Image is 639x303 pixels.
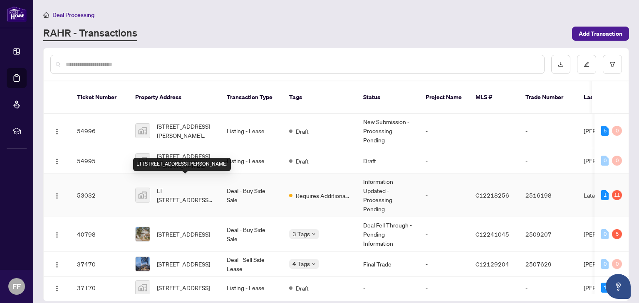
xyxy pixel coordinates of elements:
a: RAHR - Transactions [43,26,137,41]
span: C12218256 [476,191,509,199]
td: 54995 [70,148,129,173]
td: Listing - Lease [220,148,282,173]
button: download [551,55,570,74]
td: 37470 [70,252,129,277]
img: thumbnail-img [136,227,150,241]
span: [STREET_ADDRESS] [157,230,210,239]
img: Logo [54,193,60,199]
td: - [519,277,577,299]
span: Draft [296,283,309,293]
span: [STREET_ADDRESS] [157,259,210,269]
td: - [419,148,469,173]
td: Listing - Lease [220,277,282,299]
span: Draft [296,127,309,136]
td: 2516198 [519,173,577,217]
td: Deal - Buy Side Sale [220,173,282,217]
div: 0 [612,126,622,136]
img: Logo [54,128,60,135]
span: Draft [296,156,309,166]
span: C12129204 [476,260,509,268]
span: filter [609,61,615,67]
div: 0 [612,259,622,269]
td: - [357,277,419,299]
td: 2509207 [519,217,577,252]
span: down [312,232,316,236]
img: thumbnail-img [136,124,150,138]
img: Logo [54,158,60,165]
img: Logo [54,261,60,268]
td: Listing - Lease [220,114,282,148]
td: 54996 [70,114,129,148]
div: 5 [601,126,609,136]
td: Deal - Buy Side Sale [220,217,282,252]
span: edit [584,61,589,67]
img: Logo [54,285,60,292]
td: Draft [357,148,419,173]
div: 0 [601,259,609,269]
span: FF [12,281,21,292]
td: 40798 [70,217,129,252]
span: LT [STREET_ADDRESS][PERSON_NAME] [157,186,213,204]
div: 5 [612,229,622,239]
td: Final Trade [357,252,419,277]
th: Property Address [129,81,220,114]
button: Logo [50,281,64,294]
span: 4 Tags [292,259,310,269]
button: Logo [50,154,64,167]
span: Add Transaction [579,27,622,40]
th: Trade Number [519,81,577,114]
img: Logo [54,232,60,238]
td: Deal - Sell Side Lease [220,252,282,277]
th: Ticket Number [70,81,129,114]
span: [STREET_ADDRESS][PERSON_NAME][PERSON_NAME] [157,151,213,170]
button: Logo [50,124,64,137]
span: download [558,61,564,67]
div: 0 [601,156,609,166]
td: - [419,114,469,148]
div: 0 [612,156,622,166]
button: Add Transaction [572,27,629,41]
td: - [419,277,469,299]
span: C12241045 [476,230,509,238]
span: down [312,262,316,266]
span: Deal Processing [52,11,94,19]
td: - [419,252,469,277]
th: Transaction Type [220,81,282,114]
div: 11 [612,190,622,200]
div: LT [STREET_ADDRESS][PERSON_NAME] [133,158,231,171]
th: Tags [282,81,357,114]
td: Information Updated - Processing Pending [357,173,419,217]
button: Logo [50,257,64,271]
img: thumbnail-img [136,154,150,168]
td: 37170 [70,277,129,299]
span: 3 Tags [292,229,310,239]
td: New Submission - Processing Pending [357,114,419,148]
div: 1 [601,283,609,293]
span: [STREET_ADDRESS][PERSON_NAME][PERSON_NAME] [157,122,213,140]
td: - [519,148,577,173]
div: 1 [601,190,609,200]
img: logo [7,6,27,22]
img: thumbnail-img [136,281,150,295]
button: Logo [50,227,64,241]
th: Project Name [419,81,469,114]
button: edit [577,55,596,74]
button: Logo [50,188,64,202]
button: Open asap [606,274,631,299]
th: Status [357,81,419,114]
img: thumbnail-img [136,188,150,202]
button: filter [603,55,622,74]
th: MLS # [469,81,519,114]
span: Requires Additional Docs [296,191,350,200]
img: thumbnail-img [136,257,150,271]
td: - [419,173,469,217]
td: 2507629 [519,252,577,277]
td: Deal Fell Through - Pending Information [357,217,419,252]
span: [STREET_ADDRESS] [157,283,210,292]
td: - [419,217,469,252]
td: - [519,114,577,148]
span: home [43,12,49,18]
td: 53032 [70,173,129,217]
div: 0 [601,229,609,239]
